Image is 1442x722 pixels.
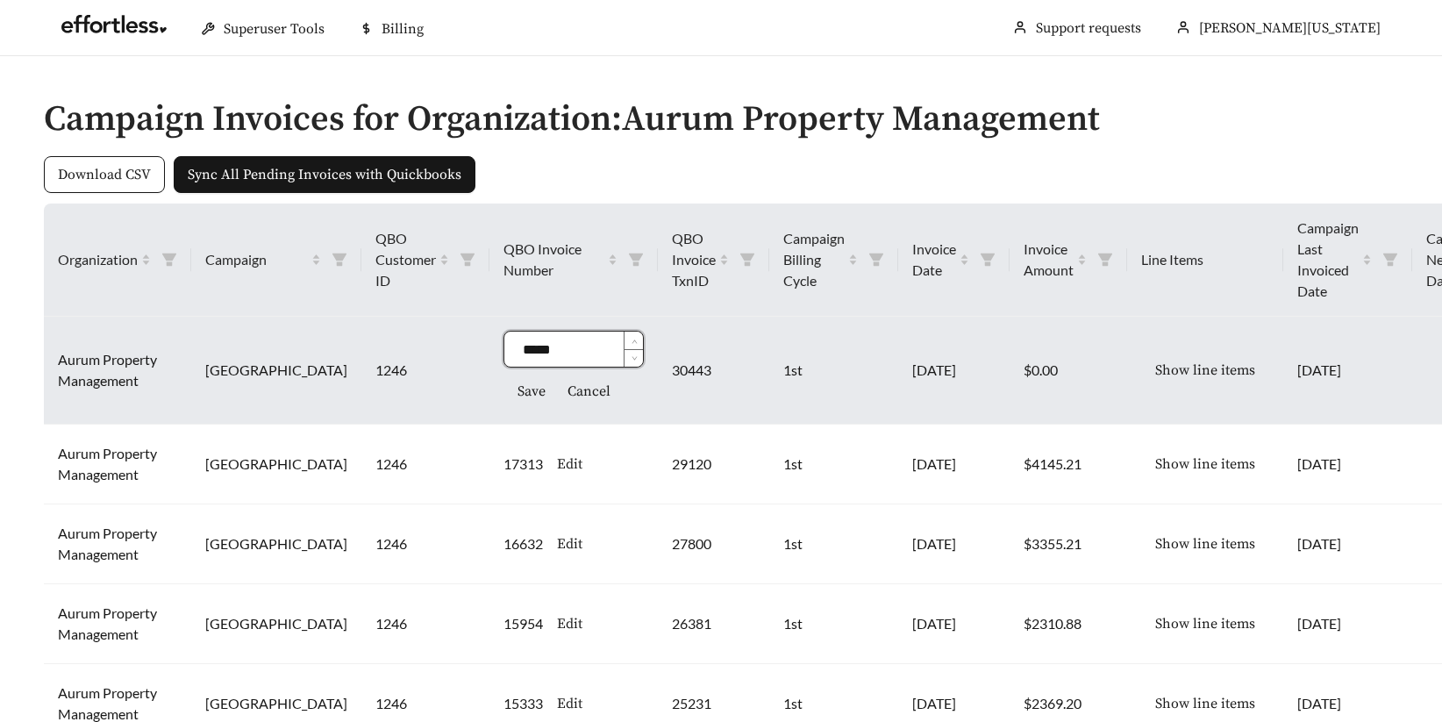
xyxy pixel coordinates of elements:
span: [PERSON_NAME][US_STATE] [1199,19,1381,37]
span: Show line items [1155,454,1255,475]
span: Campaign Last Invoiced Date [1297,218,1359,302]
td: 1246 [361,584,489,664]
button: Show line items [1141,525,1269,562]
td: 1st [769,425,898,504]
td: $3355.21 [1010,504,1127,584]
td: Aurum Property Management [44,425,191,504]
button: Edit [543,685,596,722]
span: Invoice Date [912,239,956,281]
span: filter [628,252,644,268]
span: Edit [557,693,582,714]
span: Download CSV [58,164,151,185]
span: 15333 [503,693,543,714]
span: Cancel [568,381,610,402]
button: Show line items [1141,352,1269,389]
button: Save [503,373,560,410]
span: QBO Customer ID [375,228,436,291]
span: Edit [557,613,582,634]
span: filter [460,252,475,268]
button: Show line items [1141,685,1269,722]
span: Billing [382,20,424,38]
span: filter [861,225,891,295]
span: QBO Invoice TxnID [672,228,716,291]
span: filter [1382,252,1398,268]
span: filter [868,252,884,268]
span: 15954 [503,613,543,634]
button: Show line items [1141,446,1269,483]
span: filter [973,235,1003,284]
th: Line Items [1127,204,1283,317]
a: Support requests [1036,19,1141,37]
td: Aurum Property Management [44,504,191,584]
span: 17313 [503,454,543,475]
td: $2310.88 [1010,584,1127,664]
span: Edit [557,533,582,554]
td: [DATE] [1283,584,1412,664]
span: Save [518,381,546,402]
td: 1st [769,504,898,584]
button: Edit [543,525,596,562]
td: $4145.21 [1010,425,1127,504]
td: [DATE] [1283,425,1412,504]
span: Campaign [205,249,308,270]
td: 1246 [361,425,489,504]
td: $0.00 [1010,317,1127,425]
span: Show line items [1155,533,1255,554]
span: up [629,336,639,347]
span: filter [325,246,354,274]
button: Show line items [1141,605,1269,642]
td: Aurum Property Management [44,584,191,664]
td: [DATE] [1283,317,1412,425]
td: [DATE] [898,584,1010,664]
span: filter [453,225,482,295]
td: 29120 [658,425,769,504]
td: 26381 [658,584,769,664]
td: 1246 [361,317,489,425]
td: 1246 [361,504,489,584]
td: [DATE] [898,504,1010,584]
td: 1st [769,584,898,664]
span: Decrease Value [624,349,643,367]
span: filter [332,252,347,268]
span: filter [621,235,651,284]
td: [GEOGRAPHIC_DATA] [191,317,361,425]
span: Organization [58,249,138,270]
span: filter [154,246,184,274]
span: Superuser Tools [224,20,325,38]
span: filter [161,252,177,268]
span: filter [1375,214,1405,305]
span: Increase Value [624,332,643,349]
span: Show line items [1155,360,1255,381]
td: [GEOGRAPHIC_DATA] [191,584,361,664]
td: 27800 [658,504,769,584]
td: [GEOGRAPHIC_DATA] [191,504,361,584]
span: Show line items [1155,613,1255,634]
span: 16632 [503,533,543,554]
span: Show line items [1155,693,1255,714]
span: QBO Invoice Number [503,239,604,281]
button: Edit [543,446,596,483]
span: filter [1090,235,1120,284]
td: 1st [769,317,898,425]
span: filter [980,252,996,268]
span: Campaign Billing Cycle [783,228,845,291]
span: filter [1097,252,1113,268]
td: [DATE] [1283,504,1412,584]
button: Edit [543,605,596,642]
span: Invoice Amount [1024,239,1074,281]
td: [DATE] [898,425,1010,504]
span: filter [732,225,762,295]
span: filter [739,252,755,268]
td: [DATE] [898,317,1010,425]
td: Aurum Property Management [44,317,191,425]
span: Sync All Pending Invoices with Quickbooks [188,164,461,185]
button: Sync All Pending Invoices with Quickbooks [174,156,475,193]
span: down [629,354,639,364]
h2: Campaign Invoices for Organization: Aurum Property Management [44,100,1398,139]
td: 30443 [658,317,769,425]
button: Cancel [567,373,611,410]
td: [GEOGRAPHIC_DATA] [191,425,361,504]
button: Download CSV [44,156,165,193]
span: Edit [557,454,582,475]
